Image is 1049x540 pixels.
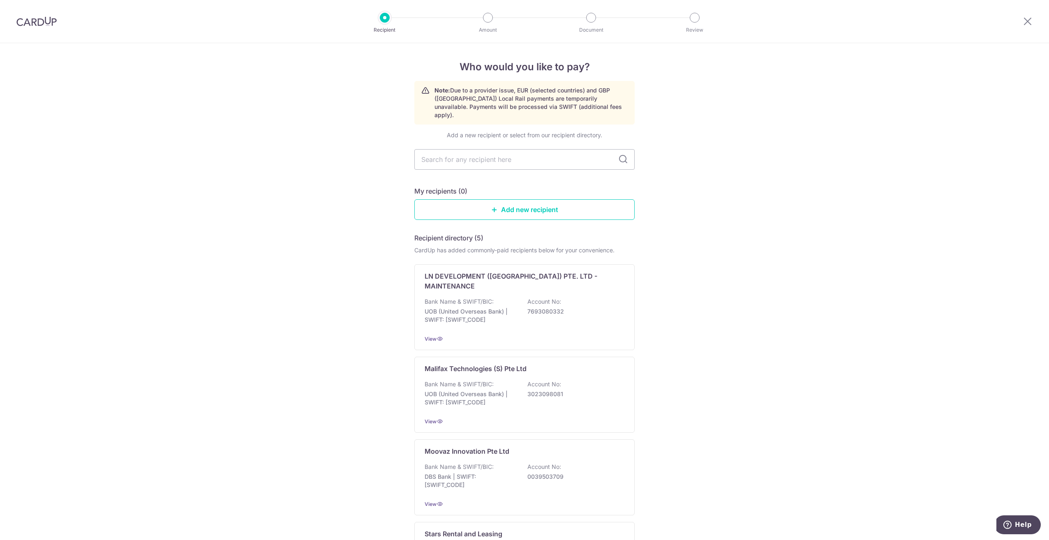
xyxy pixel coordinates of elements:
div: Add a new recipient or select from our recipient directory. [414,131,635,139]
p: Document [561,26,622,34]
a: View [425,501,437,507]
iframe: Opens a widget where you can find more information [996,515,1041,536]
a: Add new recipient [414,199,635,220]
h5: My recipients (0) [414,186,467,196]
p: Account No: [527,380,561,388]
p: Recipient [354,26,415,34]
p: Due to a provider issue, EUR (selected countries) and GBP ([GEOGRAPHIC_DATA]) Local Rail payments... [434,86,628,119]
p: Moovaz Innovation Pte Ltd [425,446,509,456]
p: 3023098081 [527,390,619,398]
a: View [425,336,437,342]
p: Bank Name & SWIFT/BIC: [425,298,494,306]
strong: Note: [434,87,450,94]
h4: Who would you like to pay? [414,60,635,74]
p: UOB (United Overseas Bank) | SWIFT: [SWIFT_CODE] [425,390,517,406]
div: CardUp has added commonly-paid recipients below for your convenience. [414,246,635,254]
p: LN DEVELOPMENT ([GEOGRAPHIC_DATA]) PTE. LTD - MAINTENANCE [425,271,615,291]
p: Stars Rental and Leasing [425,529,502,539]
p: Account No: [527,463,561,471]
p: 7693080332 [527,307,619,316]
input: Search for any recipient here [414,149,635,170]
p: Account No: [527,298,561,306]
p: Malifax Technologies (S) Pte Ltd [425,364,527,374]
img: CardUp [16,16,57,26]
a: View [425,418,437,425]
p: Amount [457,26,518,34]
h5: Recipient directory (5) [414,233,483,243]
p: UOB (United Overseas Bank) | SWIFT: [SWIFT_CODE] [425,307,517,324]
p: 0039503709 [527,473,619,481]
p: Bank Name & SWIFT/BIC: [425,380,494,388]
p: Bank Name & SWIFT/BIC: [425,463,494,471]
p: DBS Bank | SWIFT: [SWIFT_CODE] [425,473,517,489]
p: Review [664,26,725,34]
